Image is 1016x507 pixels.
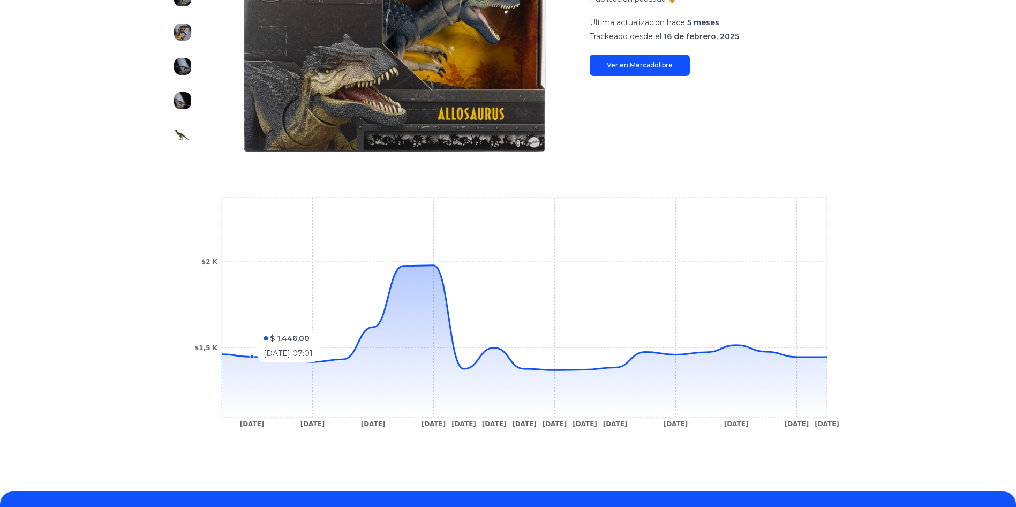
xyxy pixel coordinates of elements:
img: Jurassic World Allosaurus | Hammond Collection Mattel [174,126,191,143]
tspan: [DATE] [542,420,567,428]
tspan: [DATE] [239,420,264,428]
tspan: [DATE] [421,420,446,428]
span: Ultima actualizacion hace [590,18,685,27]
tspan: $2 K [201,258,217,266]
tspan: [DATE] [815,420,839,428]
tspan: [DATE] [784,420,809,428]
img: Jurassic World Allosaurus | Hammond Collection Mattel [174,24,191,41]
tspan: [DATE] [663,420,688,428]
tspan: [DATE] [300,420,325,428]
tspan: [DATE] [724,420,748,428]
tspan: [DATE] [573,420,597,428]
img: Jurassic World Allosaurus | Hammond Collection Mattel [174,58,191,75]
tspan: [DATE] [481,420,506,428]
tspan: [DATE] [451,420,476,428]
img: Jurassic World Allosaurus | Hammond Collection Mattel [174,92,191,109]
a: Ver en Mercadolibre [590,55,690,76]
span: Trackeado desde el [590,32,661,41]
tspan: [DATE] [512,420,537,428]
tspan: [DATE] [360,420,385,428]
span: 5 meses [687,18,719,27]
span: 16 de febrero, 2025 [664,32,739,41]
tspan: [DATE] [603,420,627,428]
tspan: $1,5 K [194,344,217,352]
